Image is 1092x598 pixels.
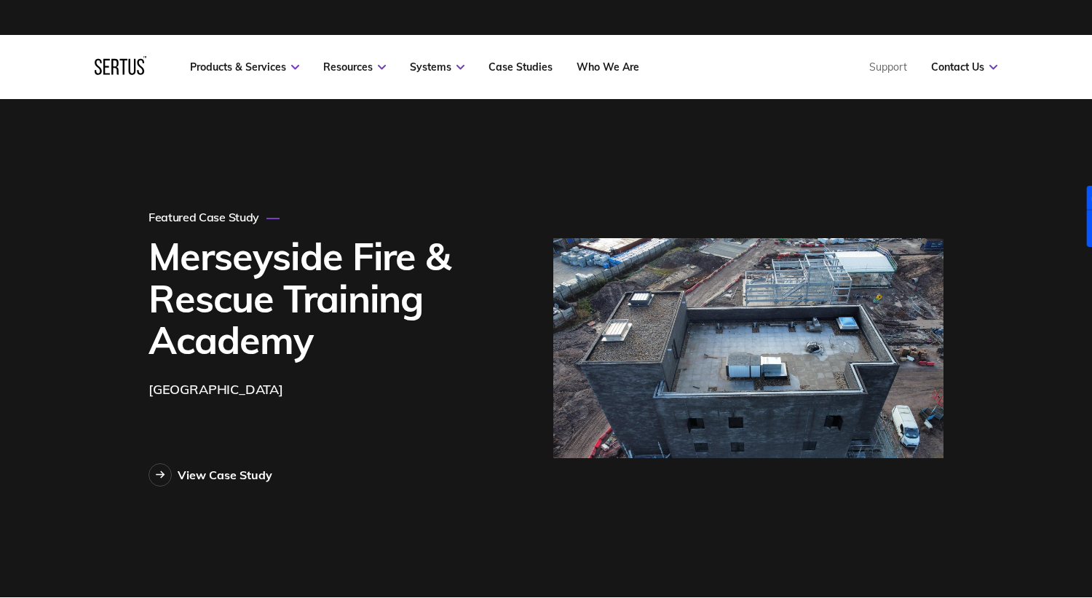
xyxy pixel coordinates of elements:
h1: Merseyside Fire & Rescue Training Academy [149,235,507,361]
a: Contact Us [931,60,997,74]
a: Resources [323,60,386,74]
a: View Case Study [149,463,272,487]
a: Products & Services [190,60,299,74]
div: [GEOGRAPHIC_DATA] [149,379,283,401]
a: Systems [410,60,464,74]
div: View Case Study [178,468,272,482]
div: Featured Case Study [149,210,280,224]
a: Case Studies [488,60,553,74]
iframe: Chat Widget [830,429,1092,598]
a: Who We Are [577,60,639,74]
a: Support [869,60,907,74]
